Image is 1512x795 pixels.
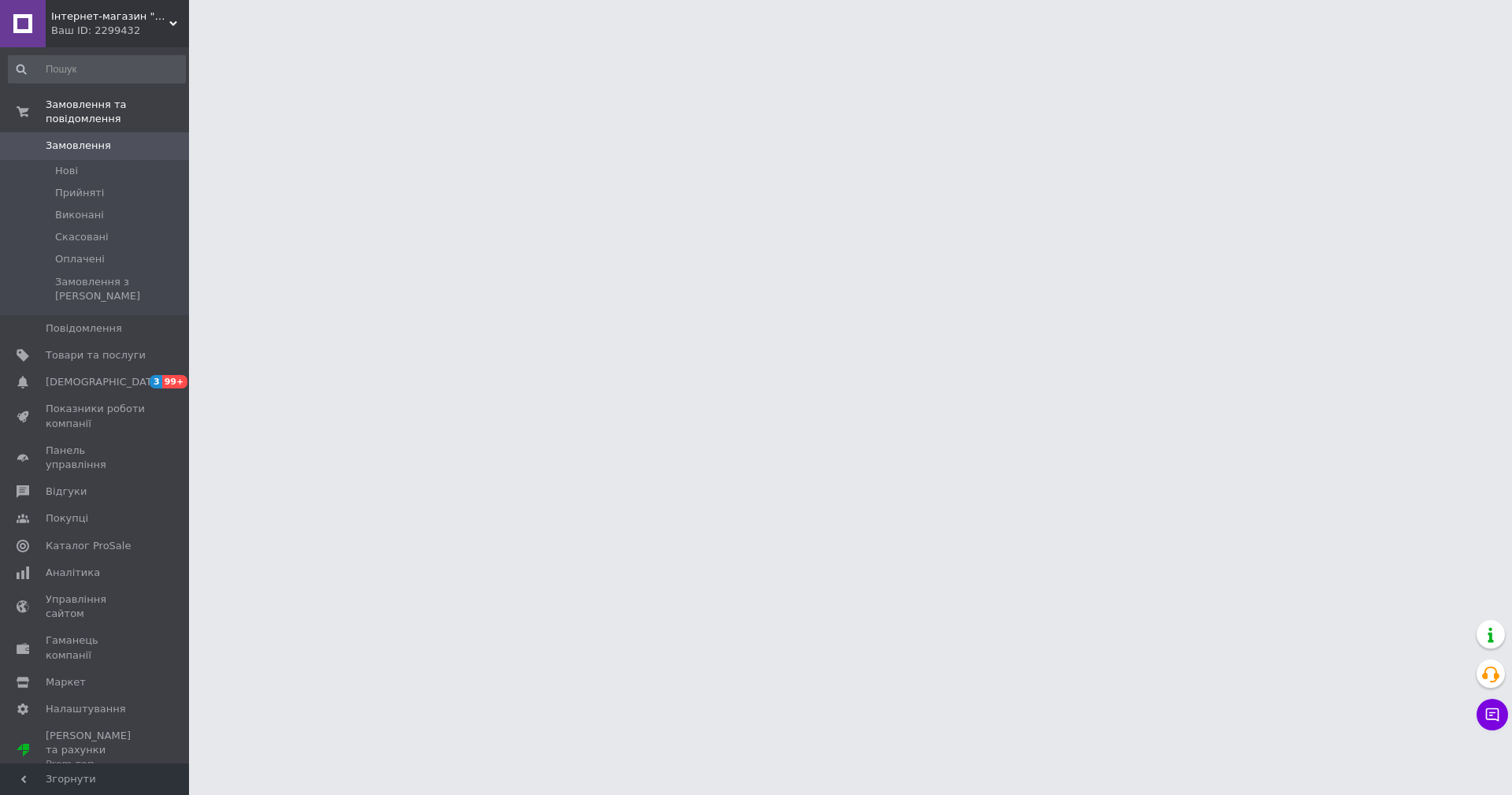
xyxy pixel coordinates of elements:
[46,98,189,126] span: Замовлення та повідомлення
[46,729,146,772] span: [PERSON_NAME] та рахунки
[46,702,126,716] span: Налаштування
[51,9,169,24] span: Інтернет-магазин "Dianora-Style"
[55,275,184,303] span: Замовлення з [PERSON_NAME]
[46,593,146,621] span: Управління сайтом
[46,348,146,362] span: Товари та послуги
[46,675,86,689] span: Маркет
[46,539,131,553] span: Каталог ProSale
[55,208,104,222] span: Виконані
[46,375,162,389] span: [DEMOGRAPHIC_DATA]
[55,186,104,200] span: Прийняті
[1477,699,1508,730] button: Чат з покупцем
[8,55,186,84] input: Пошук
[46,402,146,430] span: Показники роботи компанії
[55,164,78,178] span: Нові
[46,757,146,771] div: Prom топ
[150,375,162,388] span: 3
[46,321,122,336] span: Повідомлення
[55,252,105,266] span: Оплачені
[46,633,146,662] span: Гаманець компанії
[46,139,111,153] span: Замовлення
[46,511,88,526] span: Покупці
[51,24,189,38] div: Ваш ID: 2299432
[46,444,146,472] span: Панель управління
[46,566,100,580] span: Аналітика
[162,375,188,388] span: 99+
[55,230,109,244] span: Скасовані
[46,485,87,499] span: Відгуки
